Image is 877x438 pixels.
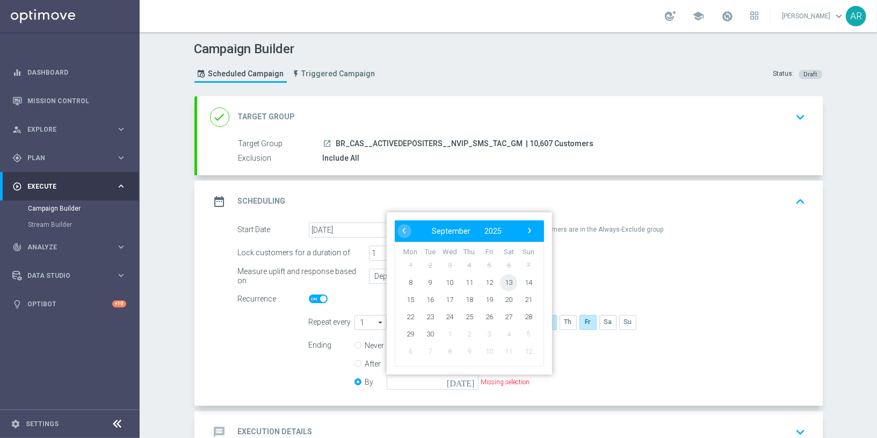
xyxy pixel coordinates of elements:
div: Optibot [12,290,126,318]
a: Mission Control [27,87,126,115]
a: Stream Builder [28,220,112,229]
span: | 10,607 Customers [526,139,594,149]
span: 4 [500,325,517,342]
span: 1 [441,325,458,342]
div: play_circle_outline Execute keyboard_arrow_right [12,182,127,191]
span: 6 [402,342,419,360]
div: gps_fixed Plan keyboard_arrow_right [12,154,127,162]
span: 17 [441,291,458,308]
h2: Execution Details [238,427,313,437]
i: done [210,107,229,127]
p: Missing selection [481,378,530,386]
div: AR [846,6,866,26]
span: 2 [460,325,477,342]
span: 10 [441,274,458,291]
i: play_circle_outline [12,182,22,191]
i: keyboard_arrow_right [116,153,126,163]
span: 4 [460,256,477,274]
a: Optibot [27,290,112,318]
span: 5 [480,256,497,274]
i: keyboard_arrow_down [793,109,809,125]
span: 9 [421,274,438,291]
button: equalizer Dashboard [12,68,127,77]
i: keyboard_arrow_right [116,181,126,191]
input: Select target group [354,315,387,330]
div: Measure uplift and response based on [238,269,364,284]
th: weekday [401,248,421,257]
th: weekday [440,248,460,257]
span: Execute [27,183,116,190]
button: person_search Explore keyboard_arrow_right [12,125,127,134]
span: Plan [27,155,116,161]
h2: Scheduling [238,196,286,206]
label: By [365,377,387,387]
span: school [692,10,704,22]
span: keyboard_arrow_down [833,10,845,22]
span: 11 [500,342,517,360]
span: Analyze [27,244,116,250]
a: Triggered Campaign [289,65,378,83]
div: Start Date [238,222,309,238]
th: weekday [459,248,479,257]
th: weekday [420,248,440,257]
label: Exclusion [238,154,323,163]
span: Explore [27,126,116,133]
button: Data Studio keyboard_arrow_right [12,271,127,280]
button: track_changes Analyze keyboard_arrow_right [12,243,127,252]
i: date_range [210,192,229,211]
span: 20 [500,291,517,308]
span: 10 [480,342,497,360]
span: 18 [460,291,477,308]
div: Lock customers for a duration of [238,246,364,261]
div: Status: [773,69,794,79]
th: weekday [498,248,518,257]
span: 2025 [484,227,502,235]
button: keyboard_arrow_up [792,191,810,212]
div: Explore [12,125,116,134]
div: Analyze [12,242,116,252]
span: September [432,227,470,235]
button: 2025 [477,224,509,238]
button: lightbulb Optibot +10 [12,300,127,308]
div: Plan [12,153,116,163]
i: lightbulb [12,299,22,309]
div: Ending [309,338,354,353]
a: Settings [26,421,59,427]
span: 26 [480,308,497,325]
i: keyboard_arrow_right [116,270,126,281]
div: Execute [12,182,116,191]
th: weekday [518,248,538,257]
i: person_search [12,125,22,134]
span: 6 [500,256,517,274]
span: 8 [441,342,458,360]
span: 29 [402,325,419,342]
div: Mission Control [12,87,126,115]
span: 8 [402,274,419,291]
div: Stream Builder [28,217,139,233]
a: [PERSON_NAME]keyboard_arrow_down [781,8,846,24]
span: ‹ [397,224,411,238]
span: 2 [421,256,438,274]
button: ‹ [397,224,411,238]
div: Data Studio [12,271,116,281]
div: Dashboard [12,58,126,87]
button: September [425,224,477,238]
a: Scheduled Campaign [194,65,287,83]
span: 12 [480,274,497,291]
label: Target Group [238,139,323,149]
label: Never [365,341,387,350]
span: 28 [519,308,537,325]
span: 1 [402,256,419,274]
span: 9 [460,342,477,360]
span: 15 [402,291,419,308]
i: track_changes [12,242,22,252]
bs-datepicker-navigation-view: ​ ​ ​ [397,224,536,238]
span: 13 [500,274,517,291]
button: keyboard_arrow_down [792,107,810,127]
span: 7 [519,256,537,274]
span: 12 [519,342,537,360]
span: BR_CAS__ACTIVEDEPOSITERS__NVIP_SMS_TAC_GM [336,139,523,149]
button: Mission Control [12,97,127,105]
